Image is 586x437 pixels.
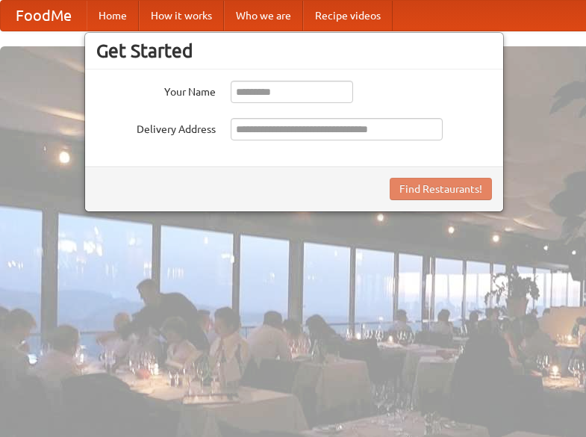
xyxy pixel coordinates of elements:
[224,1,303,31] a: Who we are
[390,178,492,200] button: Find Restaurants!
[96,118,216,137] label: Delivery Address
[139,1,224,31] a: How it works
[1,1,87,31] a: FoodMe
[87,1,139,31] a: Home
[303,1,393,31] a: Recipe videos
[96,81,216,99] label: Your Name
[96,40,492,62] h3: Get Started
